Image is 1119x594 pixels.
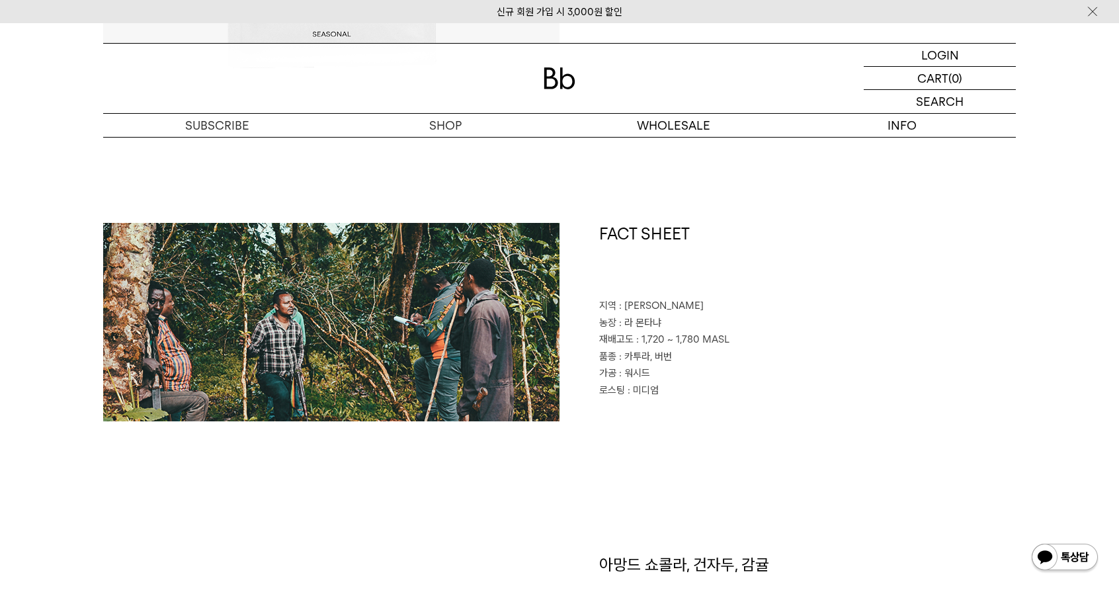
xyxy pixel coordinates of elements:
span: 재배고도 [599,333,634,345]
span: 가공 [599,367,616,379]
a: SHOP [331,114,559,137]
img: 과테말라 라 몬타냐 [103,223,559,421]
span: : 카투라, 버번 [619,351,672,362]
p: (0) [948,67,962,89]
span: : 워시드 [619,367,650,379]
p: WHOLESALE [559,114,788,137]
span: 로스팅 [599,384,625,396]
p: INFO [788,114,1016,137]
span: 지역 [599,300,616,312]
img: 카카오톡 채널 1:1 채팅 버튼 [1030,542,1099,574]
a: CART (0) [864,67,1016,90]
img: 로고 [544,67,575,89]
span: : 라 몬타냐 [619,317,661,329]
a: 신규 회원 가입 시 3,000원 할인 [497,6,622,18]
a: LOGIN [864,44,1016,67]
span: : 1,720 ~ 1,780 MASL [636,333,729,345]
h1: FACT SHEET [599,223,1016,298]
span: : [PERSON_NAME] [619,300,704,312]
span: : 미디엄 [628,384,659,396]
a: SUBSCRIBE [103,114,331,137]
span: 품종 [599,351,616,362]
span: 농장 [599,317,616,329]
p: SEARCH [916,90,964,113]
p: CART [917,67,948,89]
p: LOGIN [921,44,959,66]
